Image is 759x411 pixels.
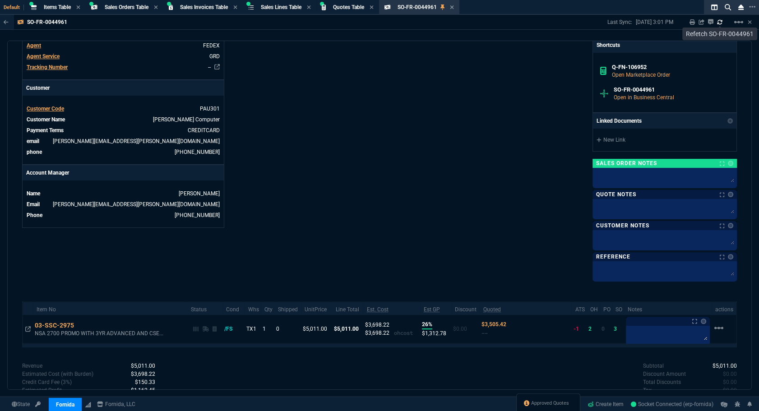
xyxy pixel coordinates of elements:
[27,212,42,218] span: Phone
[367,306,389,313] abbr: Estimated Cost with Burden
[131,371,155,377] span: Cost with burden
[723,379,737,385] span: 0
[233,4,237,11] nx-icon: Close Tab
[33,302,187,315] th: Item No
[27,42,41,49] span: Agent
[27,116,65,123] span: Customer Name
[179,190,220,197] a: [PERSON_NAME]
[261,302,274,315] th: Qty
[203,42,220,49] span: FEDEX
[307,4,311,11] nx-icon: Close Tab
[261,315,274,343] td: 1
[612,64,730,71] h6: Q-FN-106952
[188,127,220,134] span: CREDITCARD
[587,302,600,315] th: OH
[596,160,657,167] p: Sales Order Notes
[32,400,43,408] a: API TOKEN
[593,37,736,53] p: Shortcuts
[175,149,220,155] a: (612) 749-6986
[748,18,752,26] a: Hide Workbench
[715,378,737,386] p: spec.value
[572,302,587,315] th: ATS
[715,386,737,394] p: spec.value
[735,2,747,13] nx-icon: Close Workbench
[422,320,432,329] p: 26%
[35,330,178,337] p: NSA 2700 PROMO WITH 3YR ADVANCED AND CSE...
[596,222,649,229] p: Customer Notes
[713,363,737,369] span: 5011
[245,315,261,343] td: TX1
[27,64,68,70] span: Tracking Number
[643,378,681,386] p: undefined
[721,2,735,13] nx-icon: Search
[23,80,224,96] p: Customer
[105,4,148,10] span: Sales Orders Table
[723,371,737,377] span: 0
[450,4,454,11] nx-icon: Close Tab
[175,212,220,218] a: 469-249-2107
[23,315,736,343] tr: NSA 2700 PROMO WITH 3YR ADVANCED AND CSE FOR 1YR
[135,379,155,385] span: 150.33
[27,106,64,112] span: Customer Code
[274,302,301,315] th: Shipped
[422,329,449,337] p: $1,312.78
[245,302,261,315] th: Whs
[365,329,394,337] p: $3,698.22
[222,302,245,315] th: Cond
[4,5,24,10] span: Default
[23,165,224,180] p: Account Manager
[723,387,737,393] span: 0
[122,362,155,370] p: spec.value
[333,325,361,333] p: $5,011.00
[27,138,39,144] span: email
[631,400,713,408] a: 1NMAuKM25l84xr-jAAAD
[394,329,413,337] p: ohcost
[35,321,83,330] div: 03-SSC-2975
[614,326,617,332] span: 3
[597,117,642,125] p: Linked Documents
[332,302,363,315] th: Line Total
[26,52,220,61] tr: undefined
[614,93,729,102] p: Open in Business Central
[94,400,138,408] a: msbcCompanyName
[483,306,501,313] abbr: Quoted Cost and Sourcing Notes. Only applicable on Dash quotes.
[636,18,673,26] p: [DATE] 3:01 PM
[200,106,220,112] span: PAU301
[76,4,80,11] nx-icon: Close Tab
[424,306,440,313] abbr: Estimated using estimated Cost with Burden
[22,386,62,394] p: undefined
[398,4,437,10] span: SO-FR-0044961
[153,116,220,123] a: Paumen Computer
[261,4,301,10] span: Sales Lines Table
[154,4,158,11] nx-icon: Close Tab
[631,401,713,407] span: Socket Connected (erp-fornida)
[22,378,72,386] p: undefined
[26,63,220,72] tr: undefined
[749,3,755,11] nx-icon: Open New Tab
[643,370,686,378] p: undefined
[27,190,40,197] span: Name
[453,325,478,333] p: $0.00
[26,211,220,220] tr: undefined
[122,386,155,394] p: spec.value
[4,19,9,25] nx-icon: Back to Table
[22,362,42,370] p: undefined
[27,149,42,155] span: phone
[26,189,220,198] tr: undefined
[303,325,330,333] p: $5,011.00
[614,86,729,93] h6: SO-FR-0044961
[53,201,220,208] a: [PERSON_NAME][EMAIL_ADDRESS][PERSON_NAME][DOMAIN_NAME]
[574,326,579,332] span: -1
[600,302,612,315] th: PO
[26,200,220,209] tr: undefined
[9,400,32,408] a: Global State
[301,302,332,315] th: UnitPrice
[53,138,220,144] a: [PERSON_NAME][EMAIL_ADDRESS][PERSON_NAME][DOMAIN_NAME]
[122,370,155,378] p: spec.value
[602,326,605,332] span: 0
[25,326,31,332] nx-icon: Open In Opposite Panel
[131,387,155,393] span: 1162.4500000000003
[209,53,220,60] span: GRD
[224,325,241,333] div: /FS
[715,370,737,378] p: spec.value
